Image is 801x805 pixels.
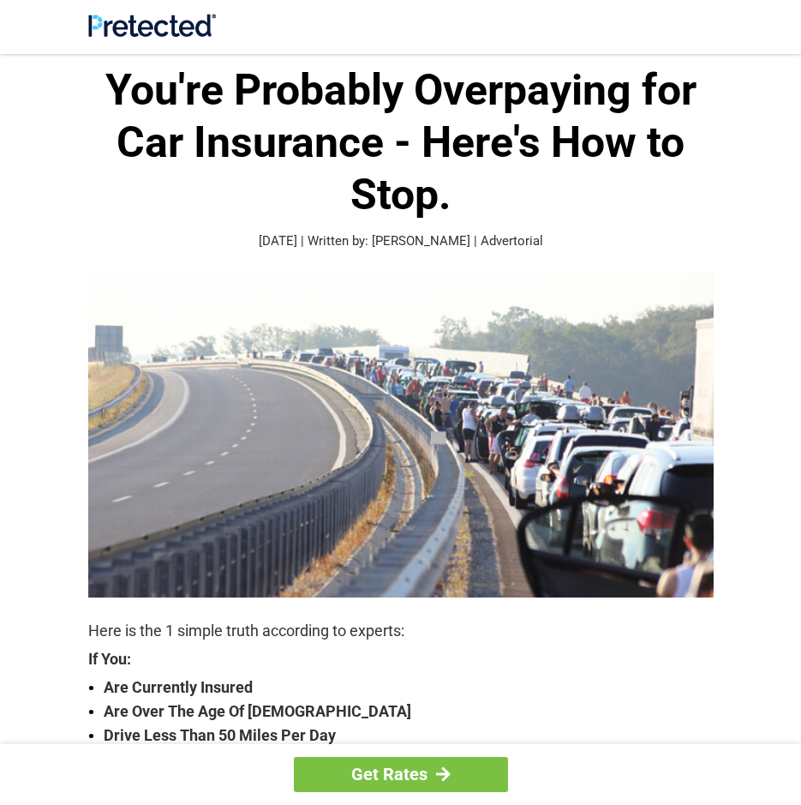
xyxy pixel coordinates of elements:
p: [DATE] | Written by: [PERSON_NAME] | Advertorial [88,231,714,251]
a: Site Logo [88,24,216,40]
img: Site Logo [88,14,216,37]
strong: Are Currently Insured [104,676,714,700]
p: Here is the 1 simple truth according to experts: [88,619,714,643]
strong: Are Over The Age Of [DEMOGRAPHIC_DATA] [104,700,714,724]
a: Get Rates [294,757,508,792]
strong: Drive Less Than 50 Miles Per Day [104,724,714,748]
h1: You're Probably Overpaying for Car Insurance - Here's How to Stop. [88,64,714,221]
strong: If You: [88,652,714,667]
